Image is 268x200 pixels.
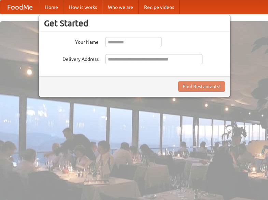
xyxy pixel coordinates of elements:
[178,81,225,92] button: Find Restaurants!
[40,0,64,14] a: Home
[139,0,180,14] a: Recipe videos
[44,18,225,28] h3: Get Started
[102,0,139,14] a: Who we are
[64,0,102,14] a: How it works
[0,0,40,14] a: FoodMe
[44,37,99,45] label: Your Name
[44,54,99,63] label: Delivery Address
